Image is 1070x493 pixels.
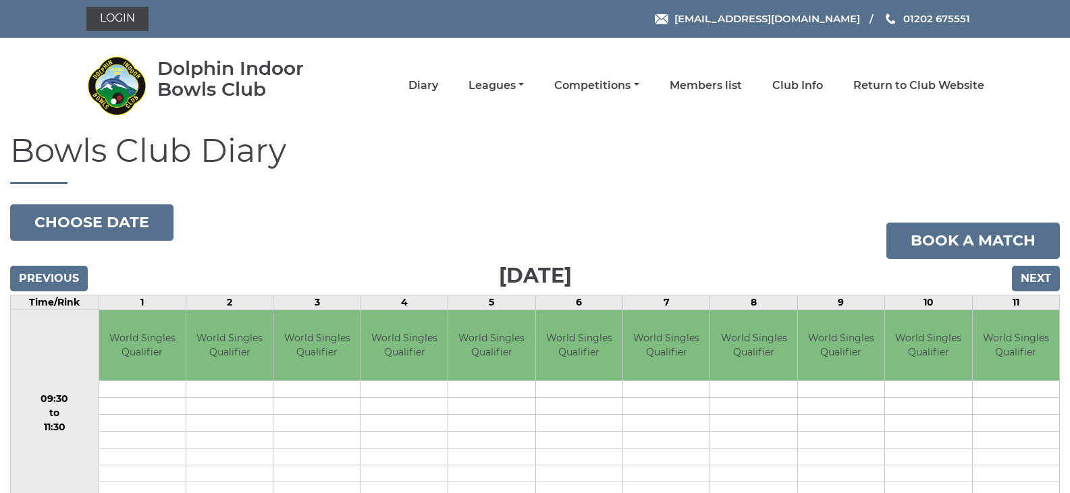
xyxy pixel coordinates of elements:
a: Phone us 01202 675551 [884,11,970,26]
td: 9 [797,295,884,310]
td: 3 [273,295,360,310]
a: Leagues [469,78,524,93]
span: 01202 675551 [903,12,970,25]
h1: Bowls Club Diary [10,133,1060,184]
div: Dolphin Indoor Bowls Club [157,58,343,100]
td: 5 [448,295,535,310]
td: 4 [360,295,448,310]
td: 10 [885,295,972,310]
img: Dolphin Indoor Bowls Club [86,55,147,116]
a: Return to Club Website [853,78,984,93]
td: Time/Rink [11,295,99,310]
input: Next [1012,266,1060,291]
a: Club Info [772,78,823,93]
td: World Singles Qualifier [273,310,360,381]
td: World Singles Qualifier [798,310,884,381]
td: World Singles Qualifier [361,310,448,381]
a: Members list [670,78,742,93]
td: World Singles Qualifier [99,310,186,381]
a: Diary [408,78,438,93]
td: 11 [972,295,1059,310]
span: [EMAIL_ADDRESS][DOMAIN_NAME] [674,12,860,25]
a: Login [86,7,149,31]
td: 6 [535,295,622,310]
td: World Singles Qualifier [186,310,273,381]
td: World Singles Qualifier [885,310,971,381]
td: World Singles Qualifier [710,310,797,381]
td: 8 [710,295,797,310]
td: World Singles Qualifier [623,310,710,381]
td: 1 [99,295,186,310]
a: Email [EMAIL_ADDRESS][DOMAIN_NAME] [655,11,860,26]
a: Book a match [886,223,1060,259]
td: World Singles Qualifier [536,310,622,381]
td: World Singles Qualifier [973,310,1059,381]
img: Email [655,14,668,24]
a: Competitions [554,78,639,93]
img: Phone us [886,13,895,24]
td: 7 [622,295,710,310]
td: 2 [186,295,273,310]
button: Choose date [10,204,173,241]
input: Previous [10,266,88,291]
td: World Singles Qualifier [448,310,535,381]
